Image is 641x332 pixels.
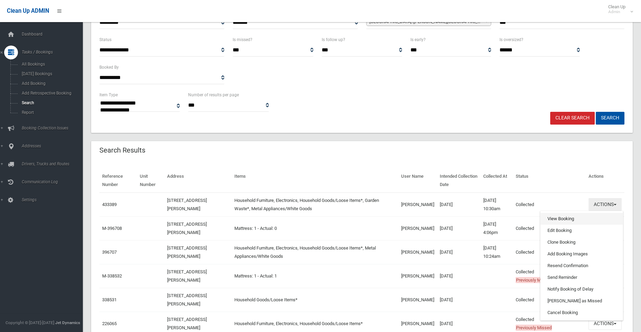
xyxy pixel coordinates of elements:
[167,293,207,306] a: [STREET_ADDRESS][PERSON_NAME]
[167,198,207,211] a: [STREET_ADDRESS][PERSON_NAME]
[398,264,437,288] td: [PERSON_NAME]
[20,71,82,76] span: [DATE] Bookings
[164,169,232,193] th: Address
[437,169,481,193] th: Intended Collection Date
[541,260,623,272] a: Resend Confirmation
[322,36,345,43] label: Is follow up?
[541,307,623,319] a: Cancel Booking
[20,50,88,55] span: Tasks / Bookings
[102,297,117,302] a: 338531
[513,240,586,264] td: Collected
[480,193,513,217] td: [DATE] 10:30am
[541,283,623,295] a: Notify Booking of Delay
[541,236,623,248] a: Clone Booking
[99,64,119,71] label: Booked By
[550,112,595,125] a: Clear Search
[437,240,481,264] td: [DATE]
[99,91,118,99] label: Item Type
[20,126,88,130] span: Booking Collection Issues
[541,213,623,225] a: View Booking
[99,169,137,193] th: Reference Number
[232,216,398,240] td: Mattress: 1 - Actual: 0
[513,169,586,193] th: Status
[20,81,82,86] span: Add Booking
[91,144,154,157] header: Search Results
[20,100,82,105] span: Search
[437,288,481,312] td: [DATE]
[102,321,117,326] a: 226065
[167,245,207,259] a: [STREET_ADDRESS][PERSON_NAME]
[589,198,622,211] button: Actions
[398,288,437,312] td: [PERSON_NAME]
[20,144,88,148] span: Addresses
[499,36,523,43] label: Is oversized?
[513,288,586,312] td: Collected
[20,32,88,37] span: Dashboard
[513,216,586,240] td: Collected
[480,169,513,193] th: Collected At
[232,193,398,217] td: Household Furniture, Electronics, Household Goods/Loose Items*, Garden Waste*, Metal Appliances/W...
[516,277,552,283] span: Previously Missed
[596,112,624,125] button: Search
[102,202,117,207] a: 433389
[513,193,586,217] td: Collected
[232,169,398,193] th: Items
[589,317,622,330] button: Actions
[102,250,117,255] a: 396707
[480,216,513,240] td: [DATE] 4:06pm
[102,226,122,231] a: M-396708
[167,222,207,235] a: [STREET_ADDRESS][PERSON_NAME]
[541,295,623,307] a: [PERSON_NAME] as Missed
[398,240,437,264] td: [PERSON_NAME]
[541,225,623,236] a: Edit Booking
[410,36,426,43] label: Is early?
[6,320,54,325] span: Copyright © [DATE]-[DATE]
[513,264,586,288] td: Collected
[437,193,481,217] td: [DATE]
[102,273,122,279] a: M-338532
[232,288,398,312] td: Household Goods/Loose Items*
[7,8,49,14] span: Clean Up ADMIN
[20,197,88,202] span: Settings
[516,325,552,331] span: Previously Missed
[99,36,111,43] label: Status
[437,216,481,240] td: [DATE]
[541,248,623,260] a: Add Booking Images
[437,264,481,288] td: [DATE]
[20,110,82,115] span: Report
[20,62,82,67] span: All Bookings
[232,264,398,288] td: Mattress: 1 - Actual: 1
[20,179,88,184] span: Communication Log
[167,269,207,283] a: [STREET_ADDRESS][PERSON_NAME]
[398,216,437,240] td: [PERSON_NAME]
[20,162,88,166] span: Drivers, Trucks and Routes
[586,169,624,193] th: Actions
[188,91,239,99] label: Number of results per page
[233,36,252,43] label: Is missed?
[398,169,437,193] th: User Name
[480,240,513,264] td: [DATE] 10:24am
[398,193,437,217] td: [PERSON_NAME]
[608,9,625,14] small: Admin
[137,169,164,193] th: Unit Number
[167,317,207,330] a: [STREET_ADDRESS][PERSON_NAME]
[605,4,632,14] span: Clean Up
[20,91,82,96] span: Add Retrospective Booking
[541,272,623,283] a: Send Reminder
[55,320,80,325] strong: Jet Dynamics
[232,240,398,264] td: Household Furniture, Electronics, Household Goods/Loose Items*, Metal Appliances/White Goods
